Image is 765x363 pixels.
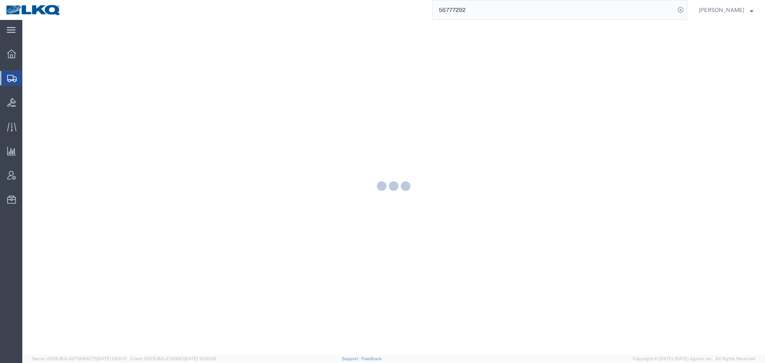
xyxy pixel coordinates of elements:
a: Support [342,356,362,361]
button: [PERSON_NAME] [698,5,754,15]
span: Client: 2025.18.0-27d3021 [130,356,216,361]
span: [DATE] 10:20:09 [184,356,216,361]
span: Copyright © [DATE]-[DATE] Agistix Inc., All Rights Reserved [633,355,755,362]
img: logo [6,4,61,16]
input: Search for shipment number, reference number [433,0,675,20]
a: Feedback [361,356,382,361]
span: Rajasheker Reddy [699,6,744,14]
span: Server: 2025.18.0-dd719145275 [32,356,127,361]
span: [DATE] 09:51:11 [97,356,127,361]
